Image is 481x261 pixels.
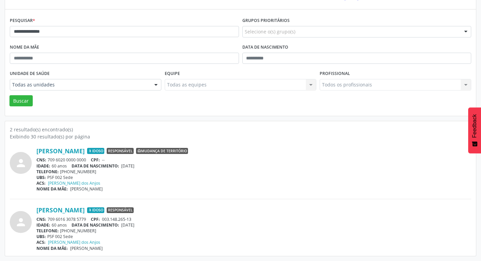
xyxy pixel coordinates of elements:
[165,69,180,79] label: Equipe
[10,126,471,133] div: 2 resultado(s) encontrado(s)
[102,216,131,222] span: 003.148.265-13
[15,216,27,228] i: person
[36,169,59,175] span: TELEFONE:
[242,42,288,53] label: Data de nascimento
[70,245,103,251] span: [PERSON_NAME]
[36,186,68,192] span: NOME DA MÃE:
[36,175,471,180] div: PSF 002 Sede
[10,42,39,53] label: Nome da mãe
[72,163,119,169] span: DATA DE NASCIMENTO:
[36,216,46,222] span: CNS:
[36,216,471,222] div: 709 6016 3078 5779
[36,234,46,239] span: UBS:
[36,147,85,155] a: [PERSON_NAME]
[102,157,105,163] span: --
[36,163,50,169] span: IDADE:
[70,186,103,192] span: [PERSON_NAME]
[242,16,290,26] label: Grupos prioritários
[36,157,471,163] div: 709 6020 0000 0000
[121,163,134,169] span: [DATE]
[36,222,471,228] div: 60 anos
[36,245,68,251] span: NOME DA MÃE:
[36,206,85,214] a: [PERSON_NAME]
[36,228,471,234] div: [PHONE_NUMBER]
[107,148,134,154] span: Responsável
[320,69,350,79] label: Profissional
[36,157,46,163] span: CNS:
[468,107,481,153] button: Feedback - Mostrar pesquisa
[36,175,46,180] span: UBS:
[10,69,50,79] label: Unidade de saúde
[9,95,33,107] button: Buscar
[87,148,104,154] span: Idoso
[36,169,471,175] div: [PHONE_NUMBER]
[36,239,46,245] span: ACS:
[36,228,59,234] span: TELEFONE:
[91,216,100,222] span: CPF:
[48,180,100,186] a: [PERSON_NAME] dos Anjos
[121,222,134,228] span: [DATE]
[91,157,100,163] span: CPF:
[107,207,134,213] span: Responsável
[72,222,119,228] span: DATA DE NASCIMENTO:
[136,148,188,154] span: Mudança de território
[10,16,35,26] label: Pesquisar
[36,163,471,169] div: 60 anos
[48,239,100,245] a: [PERSON_NAME] dos Anjos
[12,81,148,88] span: Todas as unidades
[472,114,478,138] span: Feedback
[87,207,104,213] span: Idoso
[36,180,46,186] span: ACS:
[245,28,295,35] span: Selecione o(s) grupo(s)
[10,133,471,140] div: Exibindo 30 resultado(s) por página
[36,222,50,228] span: IDADE:
[15,157,27,169] i: person
[36,234,471,239] div: PSF 002 Sede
